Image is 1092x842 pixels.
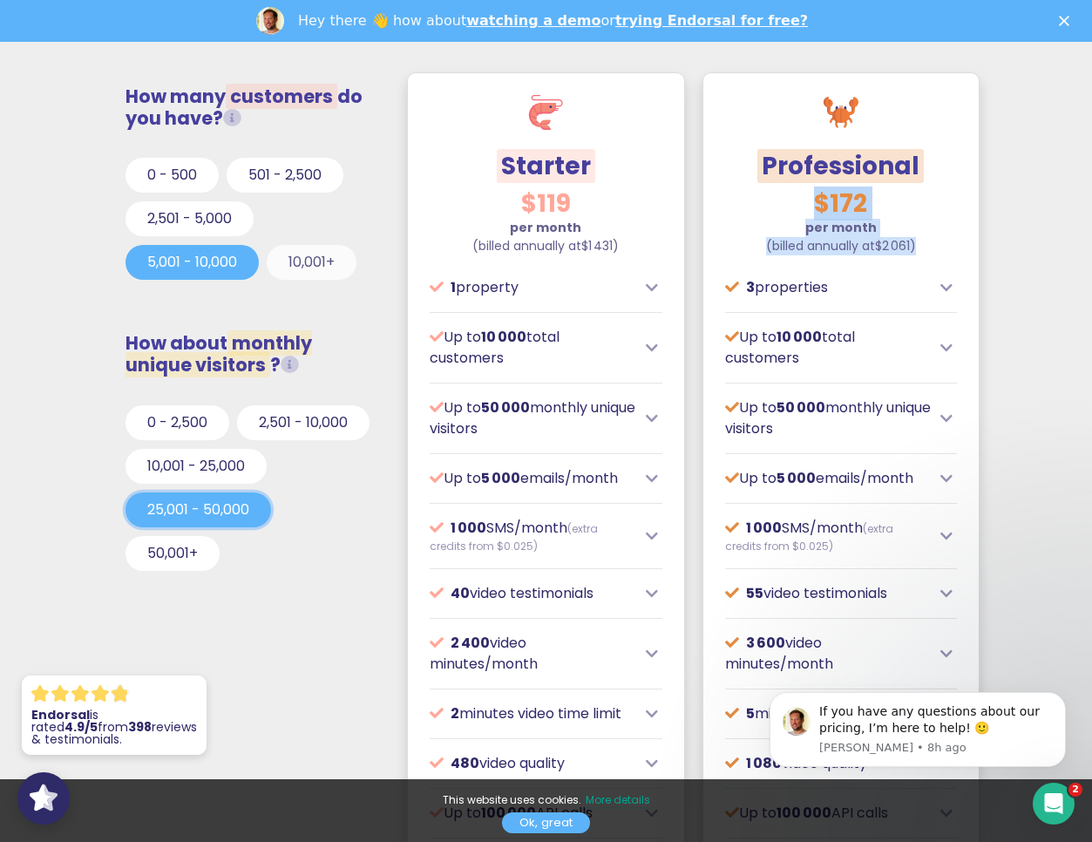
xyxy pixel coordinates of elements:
[746,518,782,538] span: 1 000
[746,583,763,603] span: 55
[430,397,635,439] p: Up to monthly unique visitors
[430,327,635,369] p: Up to total customers
[528,95,563,130] img: shrimp.svg
[824,95,858,130] img: crab.svg
[125,449,267,484] button: 10,001 - 25,000
[615,12,808,29] a: trying Endorsal for free?
[125,405,229,440] button: 0 - 2,500
[1033,783,1075,825] iframe: Intercom live chat
[125,332,376,376] h3: How about ?
[31,709,197,745] p: is rated from reviews & testimonials.
[267,245,356,280] button: 10,001+
[430,753,635,774] p: video quality
[451,753,479,773] span: 480
[223,109,241,127] i: Total customers from whom you request testimonials/reviews.
[281,356,299,374] i: Unique visitors that view our social proof tools (widgets, FOMO popups or Wall of Love) on your w...
[430,633,635,675] p: video minutes/month
[125,330,312,377] span: monthly unique visitors
[766,237,916,255] span: (billed annually at )
[777,397,825,418] span: 50 000
[451,518,486,538] span: 1 000
[746,277,755,297] span: 3
[725,518,931,554] p: SMS/month
[430,277,635,298] p: property
[430,518,635,554] p: SMS/month
[125,85,376,129] h3: How many do you have?
[725,703,931,724] p: minutes video time limit
[256,7,284,35] img: Profile image for Dean
[757,149,924,183] span: Professional
[497,149,595,183] span: Starter
[510,219,581,236] strong: per month
[502,812,590,833] a: Ok, great
[430,583,635,604] p: video testimonials
[746,633,785,653] span: 3 600
[125,245,259,280] button: 5,001 - 10,000
[743,676,1092,777] iframe: Intercom notifications message
[725,633,931,675] p: video minutes/month
[481,468,520,488] span: 5 000
[814,187,867,221] span: $172
[725,397,931,439] p: Up to monthly unique visitors
[725,753,931,774] p: video quality
[451,583,470,603] span: 40
[227,158,343,193] button: 501 - 2,500
[777,327,822,347] span: 10 000
[581,237,613,255] span: $1 431
[481,397,530,418] span: 50 000
[725,327,931,369] p: Up to total customers
[725,277,931,298] p: properties
[472,237,619,255] span: (billed annually at )
[430,703,635,724] p: minutes video time limit
[226,84,337,109] span: customers
[298,12,808,30] div: Hey there 👋 how about or
[451,277,456,297] span: 1
[1068,783,1082,797] span: 2
[451,633,490,653] span: 2 400
[125,201,254,236] button: 2,501 - 5,000
[17,792,1075,808] p: This website uses cookies.
[64,718,98,736] strong: 4.9/5
[875,237,910,255] span: $2 061
[777,468,816,488] span: 5 000
[125,158,219,193] button: 0 - 500
[481,327,526,347] span: 10 000
[125,536,220,571] button: 50,001+
[451,703,459,723] span: 2
[586,792,650,809] a: More details
[466,12,600,29] a: watching a demo
[725,468,931,489] p: Up to emails/month
[430,468,635,489] p: Up to emails/month
[128,718,152,736] strong: 398
[1059,16,1076,26] div: Close
[725,583,931,604] p: video testimonials
[521,187,571,221] span: $119
[805,219,877,236] strong: per month
[237,405,370,440] button: 2,501 - 10,000
[31,706,90,723] strong: Endorsal
[125,492,271,527] button: 25,001 - 50,000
